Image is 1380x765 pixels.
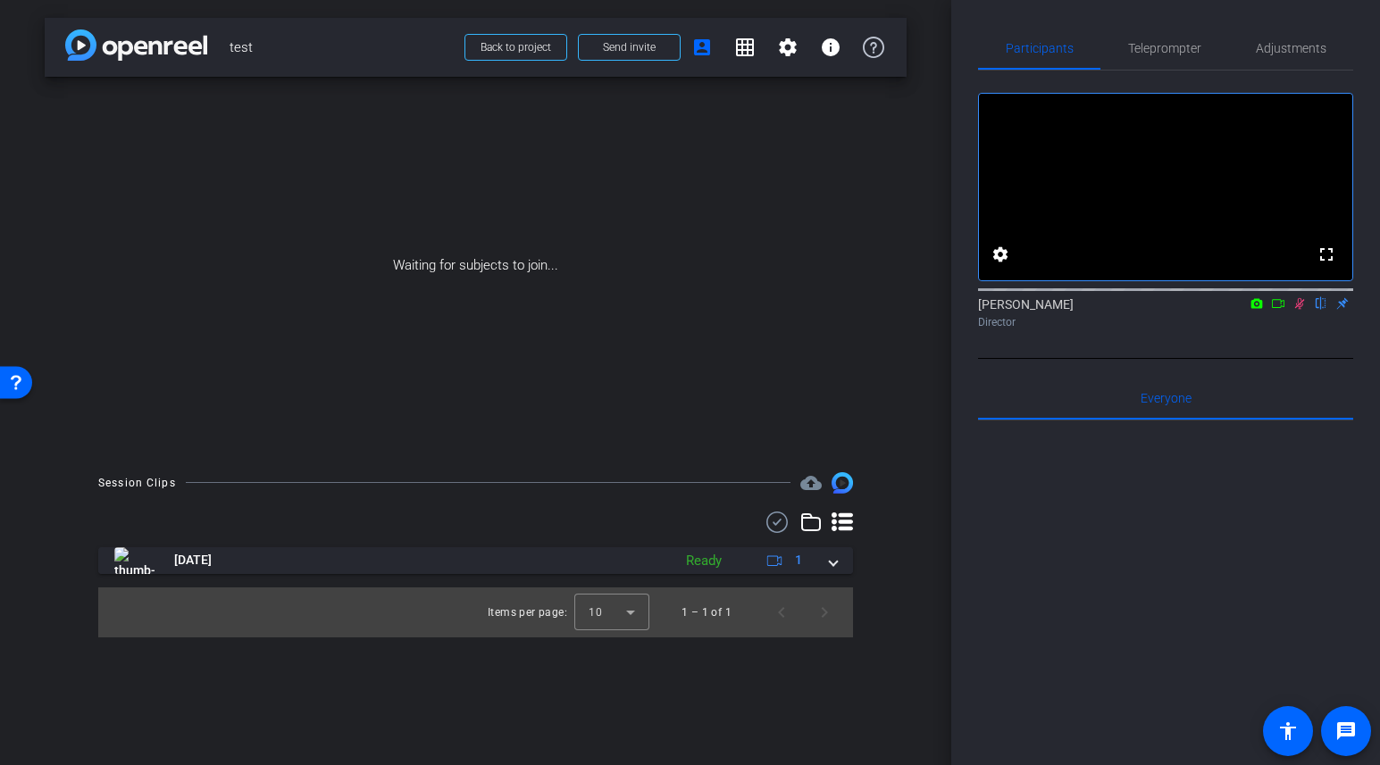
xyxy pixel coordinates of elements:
[1310,295,1332,311] mat-icon: flip
[832,472,853,494] img: Session clips
[45,77,907,454] div: Waiting for subjects to join...
[800,472,822,494] span: Destinations for your clips
[481,41,551,54] span: Back to project
[578,34,681,61] button: Send invite
[800,472,822,494] mat-icon: cloud_upload
[734,37,756,58] mat-icon: grid_on
[1128,42,1201,54] span: Teleprompter
[1141,392,1192,404] span: Everyone
[682,603,732,621] div: 1 – 1 of 1
[1335,720,1357,742] mat-icon: message
[488,603,567,621] div: Items per page:
[803,591,846,634] button: Next page
[603,40,656,54] span: Send invite
[795,551,802,570] span: 1
[65,29,207,61] img: app-logo
[114,547,155,574] img: thumb-nail
[691,37,713,58] mat-icon: account_box
[677,551,731,571] div: Ready
[760,591,803,634] button: Previous page
[990,244,1011,265] mat-icon: settings
[1256,42,1326,54] span: Adjustments
[978,314,1353,330] div: Director
[174,551,212,570] span: [DATE]
[978,295,1353,330] div: [PERSON_NAME]
[1006,42,1074,54] span: Participants
[777,37,799,58] mat-icon: settings
[820,37,841,58] mat-icon: info
[230,29,454,65] span: test
[464,34,567,61] button: Back to project
[98,474,176,492] div: Session Clips
[1316,244,1337,265] mat-icon: fullscreen
[1277,720,1299,742] mat-icon: accessibility
[98,547,853,574] mat-expansion-panel-header: thumb-nail[DATE]Ready1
